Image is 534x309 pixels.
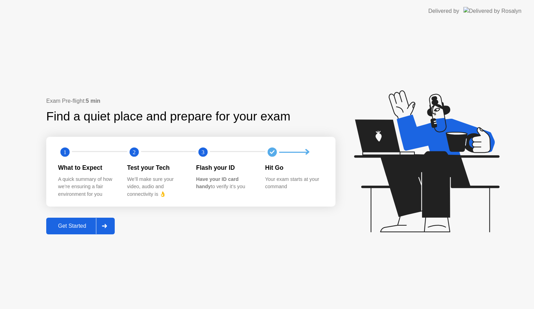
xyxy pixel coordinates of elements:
b: Have your ID card handy [196,176,238,190]
div: Delivered by [428,7,459,15]
img: Delivered by Rosalyn [463,7,521,15]
div: We’ll make sure your video, audio and connectivity is 👌 [127,176,185,198]
div: Your exam starts at your command [265,176,323,191]
div: to verify it’s you [196,176,254,191]
div: Get Started [48,223,96,229]
div: Exam Pre-flight: [46,97,335,105]
div: What to Expect [58,163,116,172]
text: 3 [202,149,204,156]
div: Flash your ID [196,163,254,172]
text: 2 [132,149,135,156]
b: 5 min [86,98,100,104]
div: Hit Go [265,163,323,172]
div: A quick summary of how we’re ensuring a fair environment for you [58,176,116,198]
button: Get Started [46,218,115,234]
div: Find a quiet place and prepare for your exam [46,107,291,126]
div: Test your Tech [127,163,185,172]
text: 1 [64,149,66,156]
